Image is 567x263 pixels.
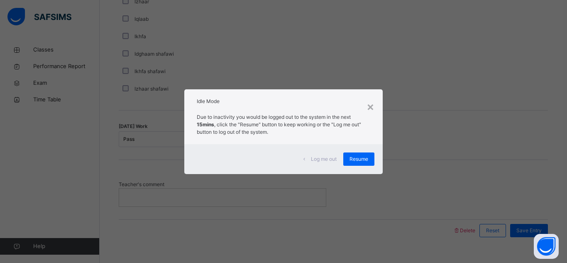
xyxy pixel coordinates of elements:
[197,121,214,128] strong: 15mins
[367,98,374,115] div: ×
[197,98,370,105] h2: Idle Mode
[311,155,337,163] span: Log me out
[197,113,370,136] p: Due to inactivity you would be logged out to the system in the next , click the "Resume" button t...
[349,155,368,163] span: Resume
[534,234,559,259] button: Open asap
